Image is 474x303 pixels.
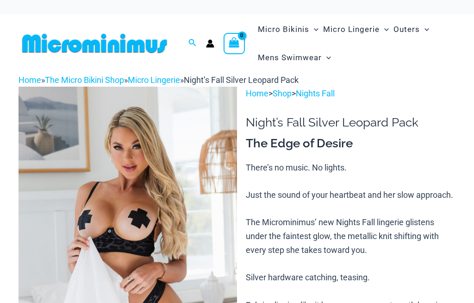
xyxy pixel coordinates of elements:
span: Mens Swimwear [258,46,322,69]
a: Shop [273,88,292,98]
img: MM SHOP LOGO FLAT [19,33,171,54]
a: Search icon link [188,38,197,49]
a: Micro LingerieMenu ToggleMenu Toggle [321,15,391,44]
span: Menu Toggle [309,18,318,41]
span: Menu Toggle [380,18,389,41]
span: Micro Bikinis [258,18,309,41]
span: Menu Toggle [322,46,331,69]
a: Micro BikinisMenu ToggleMenu Toggle [256,15,321,44]
h3: The Edge of Desire [246,136,455,151]
nav: Site Navigation [254,14,455,73]
a: Mens SwimwearMenu ToggleMenu Toggle [256,44,333,72]
a: Account icon link [206,39,214,48]
a: Micro Lingerie [128,75,180,85]
a: Home [246,88,268,98]
span: Micro Lingerie [323,18,380,41]
p: > > [246,87,455,101]
span: Outers [393,18,420,41]
h1: Night’s Fall Silver Leopard Pack [246,115,455,130]
a: Nights Fall [296,88,335,98]
span: » » » [19,75,299,85]
a: View Shopping Cart, empty [224,33,245,54]
span: Night’s Fall Silver Leopard Pack [184,75,299,85]
a: The Micro Bikini Shop [45,75,124,85]
a: Home [19,75,41,85]
span: Menu Toggle [420,18,429,41]
a: OutersMenu ToggleMenu Toggle [391,15,431,44]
